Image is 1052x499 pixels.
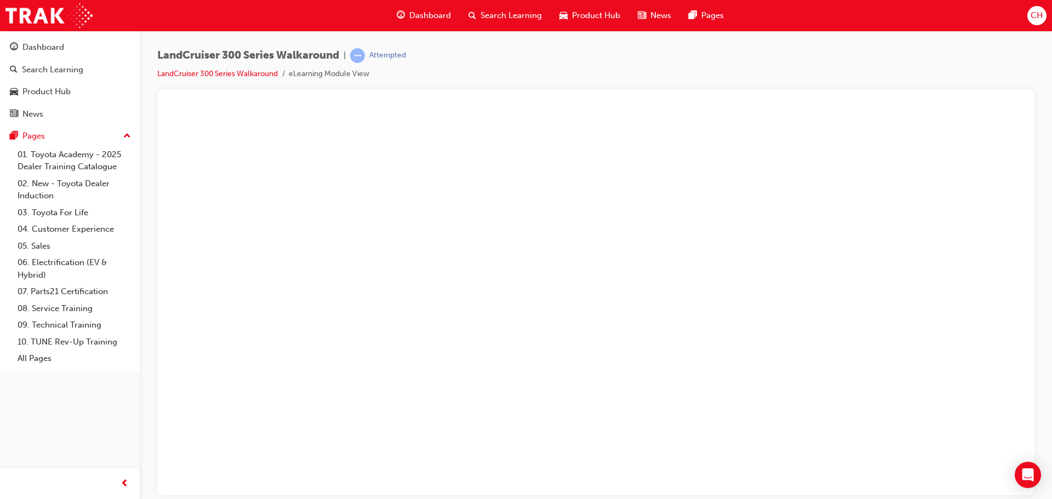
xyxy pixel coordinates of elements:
span: Search Learning [481,9,542,22]
span: search-icon [468,9,476,22]
a: 03. Toyota For Life [13,204,135,221]
li: eLearning Module View [289,68,369,81]
div: News [22,108,43,121]
span: car-icon [559,9,568,22]
span: LandCruiser 300 Series Walkaround [157,49,339,62]
span: pages-icon [689,9,697,22]
img: Trak [5,3,93,28]
a: 05. Sales [13,238,135,255]
span: search-icon [10,65,18,75]
a: Search Learning [4,60,135,80]
a: pages-iconPages [680,4,733,27]
div: Dashboard [22,41,64,54]
a: 04. Customer Experience [13,221,135,238]
a: Dashboard [4,37,135,58]
div: Pages [22,130,45,142]
div: Open Intercom Messenger [1015,462,1041,488]
span: news-icon [638,9,646,22]
button: DashboardSearch LearningProduct HubNews [4,35,135,126]
a: 01. Toyota Academy - 2025 Dealer Training Catalogue [13,146,135,175]
a: 06. Electrification (EV & Hybrid) [13,254,135,283]
a: news-iconNews [629,4,680,27]
a: Product Hub [4,82,135,102]
a: search-iconSearch Learning [460,4,551,27]
a: News [4,104,135,124]
span: up-icon [123,129,131,144]
a: guage-iconDashboard [388,4,460,27]
span: CH [1031,9,1043,22]
div: Search Learning [22,64,83,76]
span: guage-icon [10,43,18,53]
div: Product Hub [22,85,71,98]
span: Pages [701,9,724,22]
span: | [344,49,346,62]
a: LandCruiser 300 Series Walkaround [157,69,278,78]
a: 02. New - Toyota Dealer Induction [13,175,135,204]
a: 10. TUNE Rev-Up Training [13,334,135,351]
span: news-icon [10,110,18,119]
div: Attempted [369,50,406,61]
span: guage-icon [397,9,405,22]
a: 08. Service Training [13,300,135,317]
span: car-icon [10,87,18,97]
a: car-iconProduct Hub [551,4,629,27]
a: All Pages [13,350,135,367]
a: 07. Parts21 Certification [13,283,135,300]
span: Dashboard [409,9,451,22]
span: News [650,9,671,22]
a: 09. Technical Training [13,317,135,334]
button: CH [1027,6,1047,25]
button: Pages [4,126,135,146]
span: Product Hub [572,9,620,22]
span: learningRecordVerb_ATTEMPT-icon [350,48,365,63]
span: prev-icon [121,477,129,491]
span: pages-icon [10,131,18,141]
